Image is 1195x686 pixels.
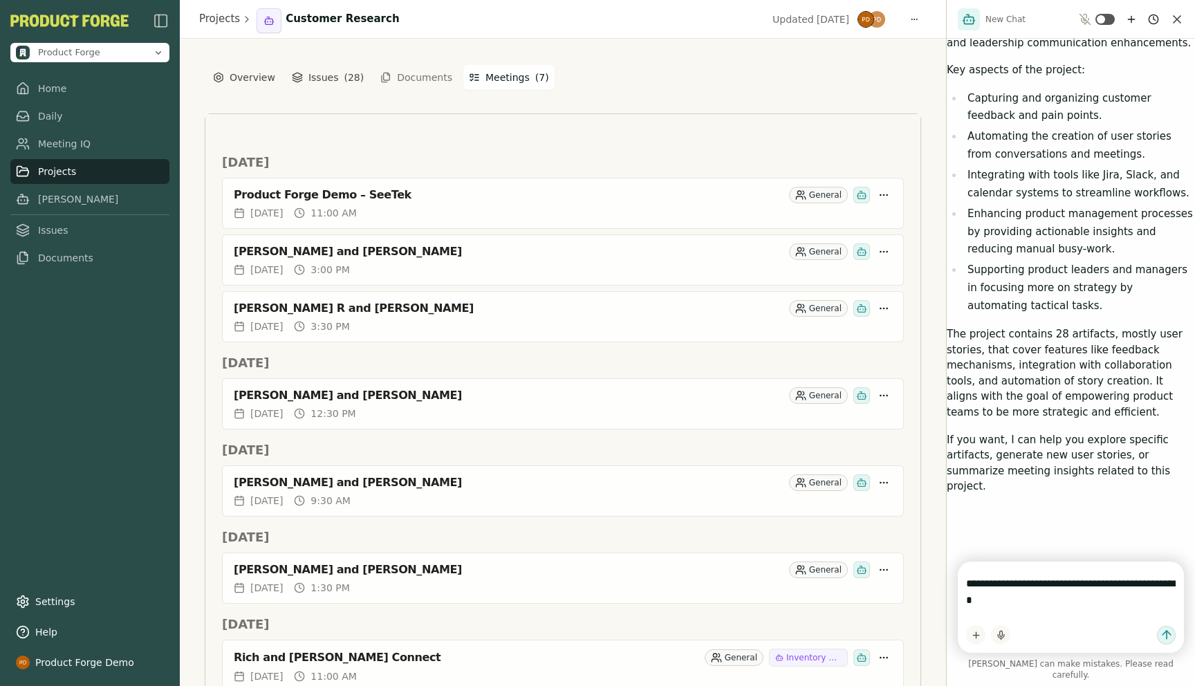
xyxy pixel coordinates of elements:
span: ( 7 ) [535,71,549,84]
a: Documents [10,245,169,270]
h2: [DATE] [222,528,904,547]
div: General [789,187,848,203]
a: [PERSON_NAME] and [PERSON_NAME]General[DATE]1:30 PM [222,553,904,604]
a: Daily [10,104,169,129]
a: Projects [199,11,240,27]
h2: [DATE] [222,441,904,460]
div: Smith has been invited [853,300,870,317]
img: Product Forge Demo [869,11,885,28]
div: [PERSON_NAME] and [PERSON_NAME] [234,389,784,402]
span: Updated [772,12,814,26]
h2: [DATE] [222,615,904,634]
span: 1:30 PM [311,581,349,595]
span: [DATE] [250,407,283,420]
span: [DATE] [250,263,283,277]
li: Enhancing product management processes by providing actionable insights and reducing manual busy-... [963,205,1195,259]
div: General [789,387,848,404]
img: profile [16,656,30,669]
span: [DATE] [817,12,849,26]
div: Rich and [PERSON_NAME] Connect [234,651,699,665]
span: Inventory Management [786,652,842,663]
button: More options [876,474,892,491]
img: Product Forge [10,15,129,27]
button: Updated[DATE]Product Forge DemoProduct Forge Demo [764,10,893,29]
span: 12:30 PM [311,407,355,420]
button: More options [876,300,892,317]
p: If you want, I can help you explore specific artifacts, generate new user stories, or summarize m... [947,432,1195,494]
a: Issues [10,218,169,243]
a: [PERSON_NAME] and [PERSON_NAME]General[DATE]12:30 PM [222,378,904,429]
div: General [789,474,848,491]
span: New Chat [985,14,1026,25]
p: The project contains 28 artifacts, mostly user stories, that cover features like feedback mechani... [947,326,1195,420]
p: Key aspects of the project: [947,62,1195,78]
button: More options [876,562,892,578]
button: More options [876,187,892,203]
button: Documents [372,66,461,89]
a: [PERSON_NAME] and [PERSON_NAME]General[DATE]9:30 AM [222,465,904,517]
span: [DATE] [250,319,283,333]
button: Meetings [463,65,555,90]
li: Supporting product leaders and managers in focusing more on strategy by automating tactical tasks. [963,261,1195,315]
div: Smith has been invited [853,562,870,578]
li: Integrating with tools like Jira, Slack, and calendar systems to streamline workflows. [963,167,1195,202]
li: Automating the creation of user stories from conversations and meetings. [963,128,1195,163]
a: Product Forge Demo – SeeTekGeneral[DATE]11:00 AM [222,178,904,229]
a: Home [10,76,169,101]
button: Issues [286,65,369,90]
button: Chat history [1145,11,1162,28]
span: ( 28 ) [344,71,364,84]
span: 3:30 PM [311,319,349,333]
h2: [DATE] [222,353,904,373]
button: More options [876,387,892,404]
button: PF-Logo [10,15,129,27]
div: [PERSON_NAME] and [PERSON_NAME] [234,563,784,577]
button: Send message [1157,626,1176,645]
div: Smith has been invited [853,474,870,491]
a: [PERSON_NAME] and [PERSON_NAME]General[DATE]3:00 PM [222,234,904,286]
div: Smith has been invited [853,243,870,260]
div: General [705,649,763,666]
li: Capturing and organizing customer feedback and pain points. [963,90,1195,125]
span: [DATE] [250,206,283,220]
div: Smith has been invited [853,387,870,404]
span: 3:00 PM [311,263,349,277]
button: New chat [1123,11,1140,28]
button: More options [876,649,892,666]
span: [DATE] [250,581,283,595]
a: [PERSON_NAME] [10,187,169,212]
span: [DATE] [250,669,283,683]
button: Help [10,620,169,645]
div: [PERSON_NAME] and [PERSON_NAME] [234,476,784,490]
button: Open organization switcher [10,43,169,62]
span: [PERSON_NAME] can make mistakes. Please read carefully. [958,658,1184,680]
div: Product Forge Demo – SeeTek [234,188,784,202]
a: Projects [10,159,169,184]
h2: [DATE] [222,153,904,172]
div: Smith has been invited [853,649,870,666]
button: Product Forge Demo [10,650,169,675]
a: Settings [10,589,169,614]
button: Overview [207,65,281,90]
div: General [789,243,848,260]
div: Smith has been invited [853,187,870,203]
img: sidebar [153,12,169,29]
h1: Customer Research [286,11,399,27]
div: [PERSON_NAME] R and [PERSON_NAME] [234,302,784,315]
span: [DATE] [250,494,283,508]
div: General [789,300,848,317]
span: 9:30 AM [311,494,351,508]
span: 11:00 AM [311,206,356,220]
button: Close chat [1170,12,1184,26]
span: 11:00 AM [311,669,356,683]
div: General [789,562,848,578]
button: Start dictation [991,625,1010,645]
button: More options [876,243,892,260]
img: Product Forge Demo [858,11,874,28]
button: Toggle ambient mode [1095,14,1115,25]
span: Product Forge [38,46,100,59]
img: Product Forge [16,46,30,59]
a: Meeting IQ [10,131,169,156]
a: [PERSON_NAME] R and [PERSON_NAME]General[DATE]3:30 PM [222,291,904,342]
